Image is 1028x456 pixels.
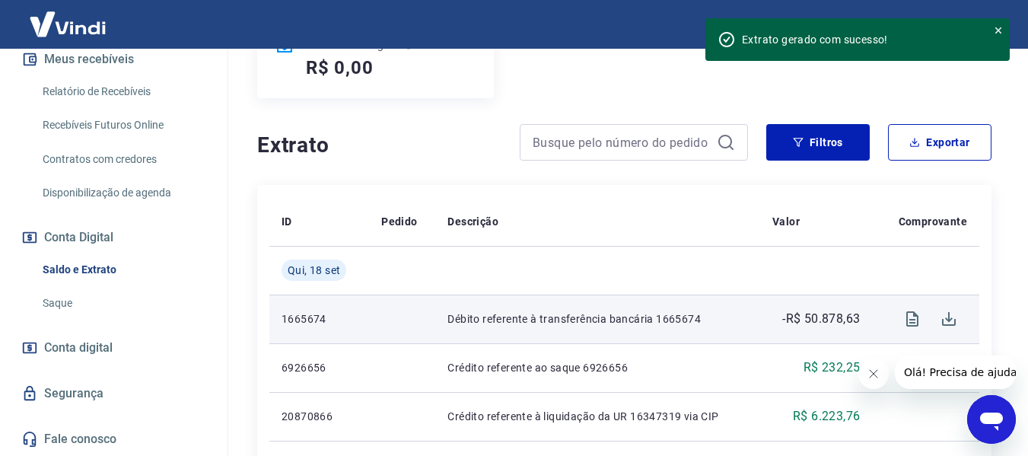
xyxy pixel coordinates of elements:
iframe: Botão para abrir a janela de mensagens [967,395,1016,444]
p: Comprovante [899,214,967,229]
span: Qui, 18 set [288,263,340,278]
a: Contratos com credores [37,144,209,175]
button: Sair [955,11,1010,39]
p: Débito referente à transferência bancária 1665674 [447,311,748,327]
a: Fale conosco [18,423,209,456]
span: Download [931,301,967,337]
p: R$ 6.223,76 [793,407,860,426]
p: R$ 232,25 [804,359,861,377]
img: Vindi [18,1,117,47]
button: Filtros [766,124,870,161]
p: ID [282,214,292,229]
p: Crédito referente à liquidação da UR 16347319 via CIP [447,409,748,424]
p: Descrição [447,214,498,229]
a: Segurança [18,377,209,410]
button: Exportar [888,124,991,161]
a: Disponibilização de agenda [37,177,209,209]
a: Conta digital [18,331,209,365]
p: Valor [772,214,800,229]
button: Meus recebíveis [18,43,209,76]
p: Pedido [381,214,417,229]
a: Saque [37,288,209,319]
p: 6926656 [282,360,357,375]
button: Conta Digital [18,221,209,254]
input: Busque pelo número do pedido [533,131,711,154]
div: Extrato gerado com sucesso! [742,32,975,47]
span: Visualizar [894,301,931,337]
h5: R$ 0,00 [306,56,374,80]
p: -R$ 50.878,63 [782,310,860,328]
h4: Extrato [257,130,501,161]
p: 1665674 [282,311,357,327]
span: Olá! Precisa de ajuda? [9,11,128,23]
a: Saldo e Extrato [37,254,209,285]
span: Conta digital [44,337,113,359]
a: Recebíveis Futuros Online [37,110,209,141]
iframe: Fechar mensagem [858,359,889,389]
iframe: Mensagem da empresa [895,356,1016,389]
a: Relatório de Recebíveis [37,76,209,107]
p: 20870866 [282,409,357,424]
p: Crédito referente ao saque 6926656 [447,360,748,375]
